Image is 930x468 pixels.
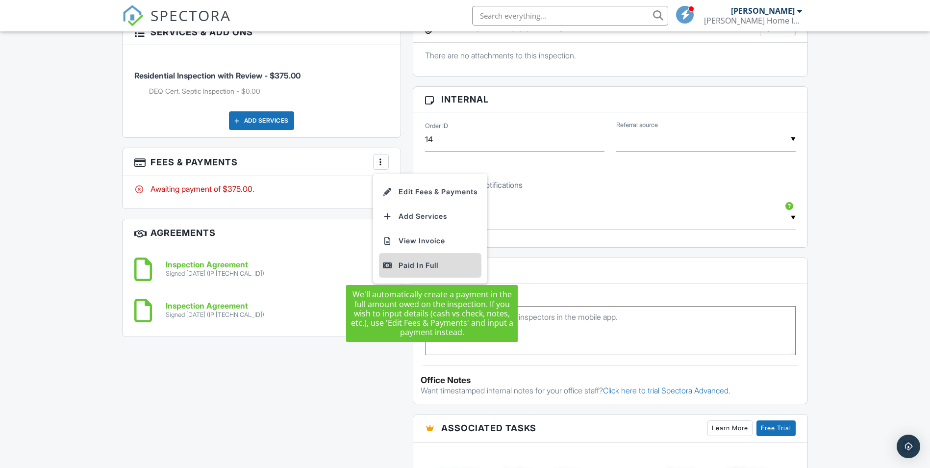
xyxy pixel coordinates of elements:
[122,13,231,34] a: SPECTORA
[425,291,796,301] h5: Inspector Notes
[166,302,264,311] h6: Inspection Agreement
[704,16,802,26] div: Hensley Home Inspections LLC
[897,435,920,458] div: Open Intercom Messenger
[166,311,264,319] div: Signed [DATE] (IP [TECHNICAL_ID])
[472,6,668,26] input: Search everything...
[731,6,795,16] div: [PERSON_NAME]
[166,302,264,319] a: Inspection Agreement Signed [DATE] (IP [TECHNICAL_ID])
[134,71,301,80] span: Residential Inspection with Review - $375.00
[166,260,264,269] h6: Inspection Agreement
[756,420,796,436] a: Free Trial
[123,148,401,176] h3: Fees & Payments
[166,260,264,278] a: Inspection Agreement Signed [DATE] (IP [TECHNICAL_ID])
[421,375,801,385] div: Office Notes
[123,219,401,247] h3: Agreements
[425,50,796,61] p: There are no attachments to this inspection.
[603,386,730,395] a: Click here to trial Spectora Advanced.
[413,258,808,284] h3: Notes
[134,52,389,104] li: Service: Residential Inspection with Review
[123,20,401,45] h3: Services & Add ons
[616,121,658,130] label: Referral source
[149,86,389,96] li: Add on: DEQ Cert. Septic Inspection
[425,122,448,130] label: Order ID
[421,385,801,396] p: Want timestamped internal notes for your office staff?
[707,420,753,436] a: Learn More
[229,111,294,130] div: Add Services
[441,421,536,435] span: Associated Tasks
[151,5,231,26] span: SPECTORA
[134,183,389,194] div: Awaiting payment of $375.00.
[166,270,264,278] div: Signed [DATE] (IP [TECHNICAL_ID])
[122,5,144,26] img: The Best Home Inspection Software - Spectora
[413,87,808,112] h3: Internal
